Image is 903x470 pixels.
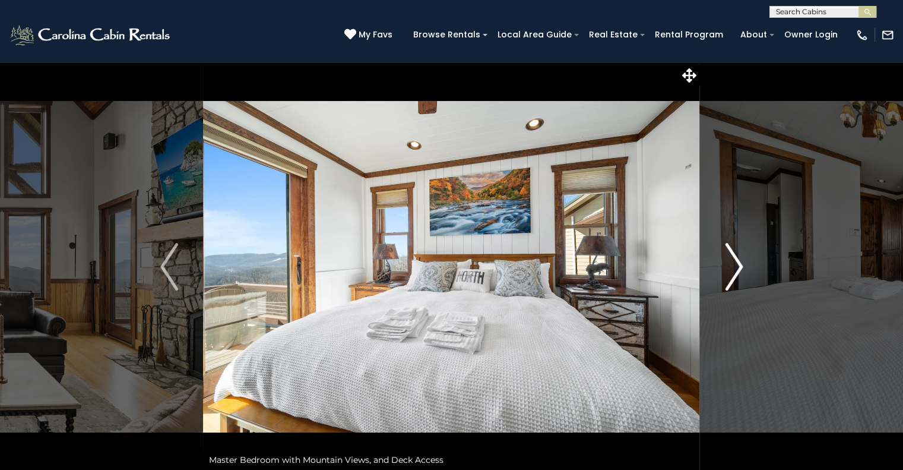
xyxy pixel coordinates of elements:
a: My Favs [344,29,395,42]
a: Rental Program [649,26,729,44]
a: Owner Login [778,26,844,44]
img: phone-regular-white.png [856,29,869,42]
img: mail-regular-white.png [881,29,894,42]
img: White-1-2.png [9,23,173,47]
a: Real Estate [583,26,644,44]
a: About [734,26,773,44]
img: arrow [725,243,743,291]
a: Local Area Guide [492,26,578,44]
a: Browse Rentals [407,26,486,44]
span: My Favs [359,29,392,41]
img: arrow [160,243,178,291]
